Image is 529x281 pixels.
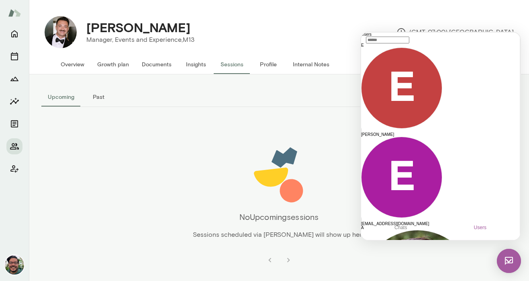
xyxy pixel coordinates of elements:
p: Manager, Events and Experience, M13 [86,35,194,45]
nav: pagination navigation [261,252,298,268]
img: Mento [8,5,21,21]
button: Internal Notes [286,55,336,74]
div: basic tabs example [41,87,517,107]
div: Chats [33,192,46,197]
div: Users [113,192,125,197]
button: Documents [135,55,178,74]
div: pagination [41,246,517,268]
button: Home [6,26,22,42]
button: Growth Plan [6,71,22,87]
p: (GMT-07:00) [GEOGRAPHIC_DATA] [396,27,514,37]
button: Past [81,87,117,107]
button: Sessions [214,55,250,74]
button: Members [6,138,22,154]
p: Sessions scheduled via [PERSON_NAME] will show up here [193,230,366,240]
button: Growth plan [91,55,135,74]
button: Insights [178,55,214,74]
button: Documents [6,116,22,132]
button: Upcoming [41,87,81,107]
img: Mike Valdez Landeros [5,255,24,275]
h4: [PERSON_NAME] [86,20,190,35]
button: Client app [6,161,22,177]
button: Overview [54,55,91,74]
h6: No Upcoming sessions [239,211,319,224]
button: Insights [6,93,22,109]
img: Arbo Shah [45,16,77,48]
button: Sessions [6,48,22,64]
button: Profile [250,55,286,74]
